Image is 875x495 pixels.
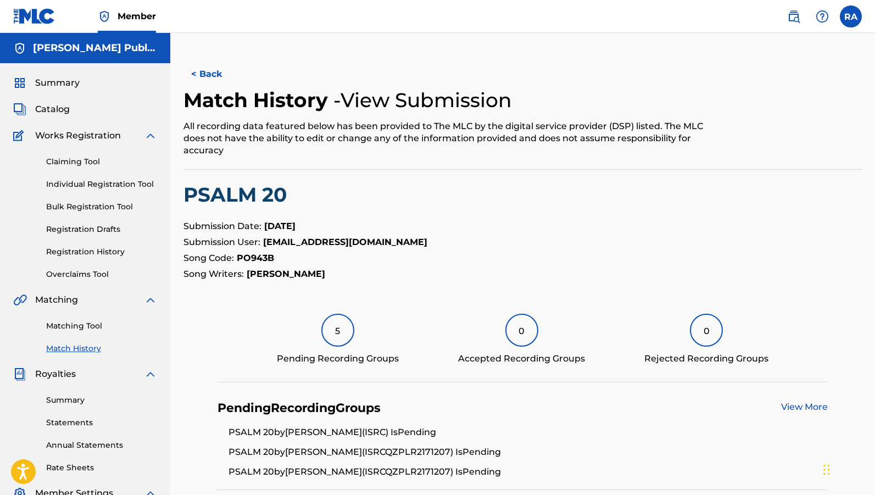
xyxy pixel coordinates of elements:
[35,103,70,116] span: Catalog
[333,88,512,113] h4: - View Submission
[844,325,875,413] iframe: Resource Center
[46,440,157,451] a: Annual Statements
[823,453,830,486] div: Drag
[13,293,27,307] img: Matching
[183,88,333,113] h2: Match History
[144,293,157,307] img: expand
[183,237,260,247] span: Submission User:
[13,103,26,116] img: Catalog
[46,343,157,354] a: Match History
[144,368,157,381] img: expand
[228,446,828,465] li: PSALM 20 by [PERSON_NAME] (ISRC QZPLR2171207 ) Is Pending
[811,5,833,27] div: Help
[13,103,70,116] a: CatalogCatalog
[237,253,274,263] strong: PO943B
[228,465,828,479] li: PSALM 20 by [PERSON_NAME] (ISRC QZPLR2171207 ) Is Pending
[840,5,862,27] div: User Menu
[247,269,325,279] strong: [PERSON_NAME]
[33,42,157,54] h5: Rhoda Addiman Publishing
[458,352,585,365] div: Accepted Recording Groups
[144,129,157,142] img: expand
[183,269,244,279] span: Song Writers:
[46,462,157,474] a: Rate Sheets
[783,5,805,27] a: Public Search
[816,10,829,23] img: help
[46,179,157,190] a: Individual Registration Tool
[46,224,157,235] a: Registration Drafts
[46,246,157,258] a: Registration History
[46,201,157,213] a: Bulk Registration Tool
[787,10,800,23] img: search
[183,60,249,88] button: < Back
[644,352,768,365] div: Rejected Recording Groups
[321,314,354,347] div: 5
[98,10,111,23] img: Top Rightsholder
[277,352,399,365] div: Pending Recording Groups
[183,221,261,231] span: Submission Date:
[35,76,80,90] span: Summary
[13,76,80,90] a: SummarySummary
[35,129,121,142] span: Works Registration
[690,314,723,347] div: 0
[781,402,828,412] a: View More
[46,269,157,280] a: Overclaims Tool
[46,417,157,429] a: Statements
[183,253,234,263] span: Song Code:
[118,10,156,23] span: Member
[13,368,26,381] img: Royalties
[35,293,78,307] span: Matching
[13,42,26,55] img: Accounts
[183,120,706,157] div: All recording data featured below has been provided to The MLC by the digital service provider (D...
[264,221,296,231] strong: [DATE]
[820,442,875,495] iframe: Chat Widget
[263,237,427,247] strong: [EMAIL_ADDRESS][DOMAIN_NAME]
[13,8,55,24] img: MLC Logo
[13,76,26,90] img: Summary
[35,368,76,381] span: Royalties
[46,156,157,168] a: Claiming Tool
[13,129,27,142] img: Works Registration
[46,394,157,406] a: Summary
[46,320,157,332] a: Matching Tool
[183,182,862,207] h2: PSALM 20
[505,314,538,347] div: 0
[218,401,381,416] h4: Pending Recording Groups
[228,426,828,446] li: PSALM 20 by [PERSON_NAME] (ISRC ) Is Pending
